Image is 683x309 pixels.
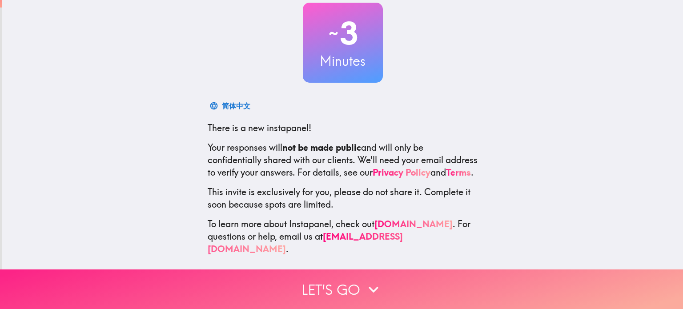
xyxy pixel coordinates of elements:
a: [DOMAIN_NAME] [374,218,453,229]
p: This invite is exclusively for you, please do not share it. Complete it soon because spots are li... [208,186,478,211]
b: not be made public [282,142,361,153]
a: Terms [446,167,471,178]
h2: 3 [303,15,383,52]
span: ~ [327,20,340,47]
p: To learn more about Instapanel, check out . For questions or help, email us at . [208,218,478,255]
span: There is a new instapanel! [208,122,311,133]
a: [EMAIL_ADDRESS][DOMAIN_NAME] [208,231,403,254]
button: 简体中文 [208,97,254,115]
div: 简体中文 [222,100,250,112]
a: Privacy Policy [373,167,430,178]
h3: Minutes [303,52,383,70]
p: Your responses will and will only be confidentially shared with our clients. We'll need your emai... [208,141,478,179]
